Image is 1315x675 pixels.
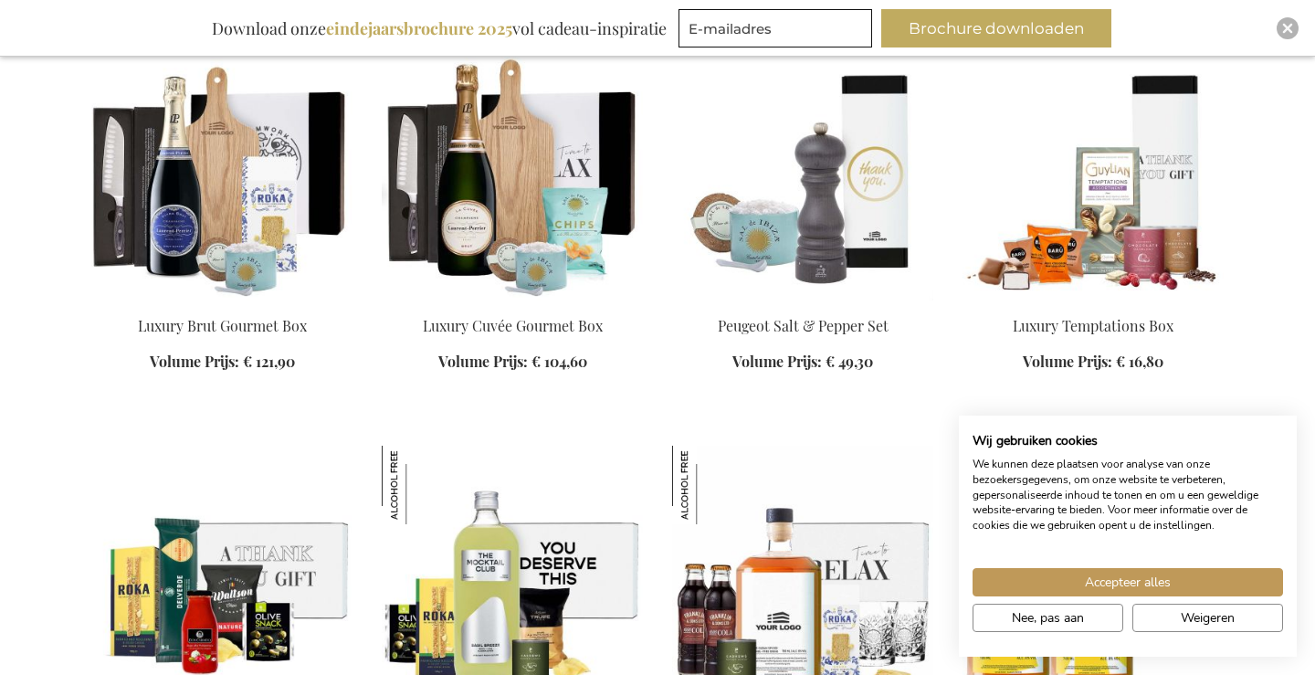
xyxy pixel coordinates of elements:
span: Volume Prijs: [732,352,822,371]
img: Gepersonaliseerde Non-Alcoholische Cuban Spiced Rum Premium Set [672,446,751,524]
span: Volume Prijs: [150,352,239,371]
a: Luxury Cuvée Gourmet Box [382,293,643,311]
div: Download onze vol cadeau-inspiratie [204,9,675,47]
img: Close [1282,23,1293,34]
a: Peugeot Salt & Pepper Set [718,316,889,335]
button: Brochure downloaden [881,9,1111,47]
a: Luxury Temptations Box [1013,316,1173,335]
a: Volume Prijs: € 49,30 [732,352,873,373]
img: Peugeot Salt & Pepper Set [672,45,933,301]
a: Luxury Temptations Box [963,293,1224,311]
img: The Mocktail Club Basil & Bites Geschenkset [382,446,460,524]
img: Luxury Temptations Box [963,45,1224,301]
input: E-mailadres [679,9,872,47]
span: € 49,30 [826,352,873,371]
b: eindejaarsbrochure 2025 [326,17,512,39]
span: Volume Prijs: [1023,352,1112,371]
div: Close [1277,17,1299,39]
span: Volume Prijs: [438,352,528,371]
a: Volume Prijs: € 16,80 [1023,352,1163,373]
h2: Wij gebruiken cookies [973,433,1283,449]
a: Volume Prijs: € 121,90 [150,352,295,373]
span: Weigeren [1181,608,1235,628]
img: Luxury Brut Gourmet Box [91,45,352,301]
span: € 121,90 [243,352,295,371]
a: Luxury Brut Gourmet Box [138,316,307,335]
span: Accepteer alles [1085,573,1171,592]
a: Volume Prijs: € 104,60 [438,352,587,373]
img: Luxury Cuvée Gourmet Box [382,45,643,301]
button: Pas cookie voorkeuren aan [973,604,1123,632]
button: Accepteer alle cookies [973,568,1283,596]
span: € 16,80 [1116,352,1163,371]
a: Luxury Cuvée Gourmet Box [423,316,603,335]
span: € 104,60 [531,352,587,371]
span: Nee, pas aan [1012,608,1084,628]
a: Luxury Brut Gourmet Box [91,293,352,311]
form: marketing offers and promotions [679,9,878,53]
p: We kunnen deze plaatsen voor analyse van onze bezoekersgegevens, om onze website te verbeteren, g... [973,457,1283,533]
a: Peugeot Salt & Pepper Set [672,293,933,311]
button: Alle cookies weigeren [1132,604,1283,632]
